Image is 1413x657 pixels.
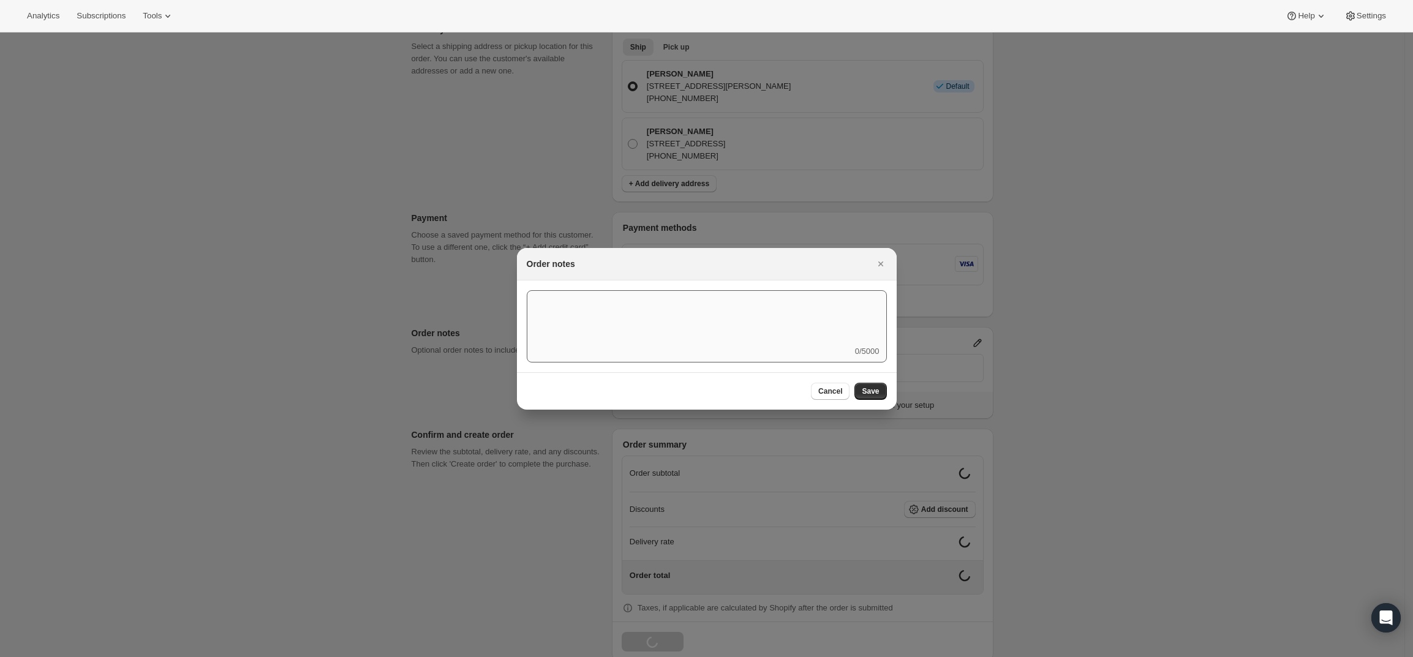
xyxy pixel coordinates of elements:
[854,383,886,400] button: Save
[1371,603,1401,633] div: Open Intercom Messenger
[27,11,59,21] span: Analytics
[872,255,889,272] button: Close
[143,11,162,21] span: Tools
[77,11,126,21] span: Subscriptions
[527,258,575,270] h2: Order notes
[862,386,879,396] span: Save
[69,7,133,24] button: Subscriptions
[135,7,181,24] button: Tools
[811,383,850,400] button: Cancel
[1337,7,1393,24] button: Settings
[1278,7,1334,24] button: Help
[818,386,842,396] span: Cancel
[1357,11,1386,21] span: Settings
[20,7,67,24] button: Analytics
[1298,11,1314,21] span: Help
